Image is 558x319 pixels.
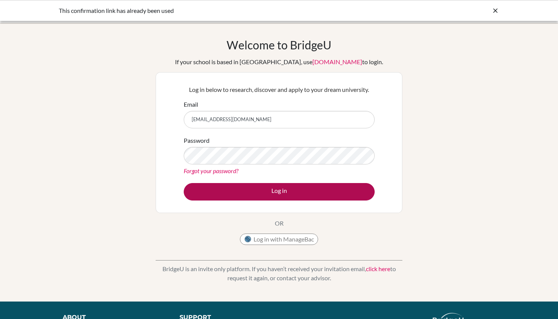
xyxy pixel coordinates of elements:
[366,265,390,272] a: click here
[184,167,238,174] a: Forgot your password?
[156,264,402,283] p: BridgeU is an invite only platform. If you haven’t received your invitation email, to request it ...
[184,100,198,109] label: Email
[240,234,318,245] button: Log in with ManageBac
[227,38,331,52] h1: Welcome to BridgeU
[312,58,362,65] a: [DOMAIN_NAME]
[184,183,375,201] button: Log in
[184,85,375,94] p: Log in below to research, discover and apply to your dream university.
[59,6,385,15] div: This confirmation link has already been used
[184,136,210,145] label: Password
[275,219,284,228] p: OR
[175,57,383,66] div: If your school is based in [GEOGRAPHIC_DATA], use to login.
